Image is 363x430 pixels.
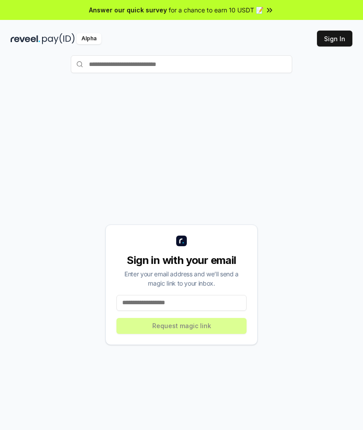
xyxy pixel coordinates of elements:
div: Sign in with your email [116,253,247,267]
span: Answer our quick survey [89,5,167,15]
span: for a chance to earn 10 USDT 📝 [169,5,263,15]
img: pay_id [42,33,75,44]
img: logo_small [176,236,187,246]
img: reveel_dark [11,33,40,44]
div: Alpha [77,33,101,44]
button: Sign In [317,31,352,46]
div: Enter your email address and we’ll send a magic link to your inbox. [116,269,247,288]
